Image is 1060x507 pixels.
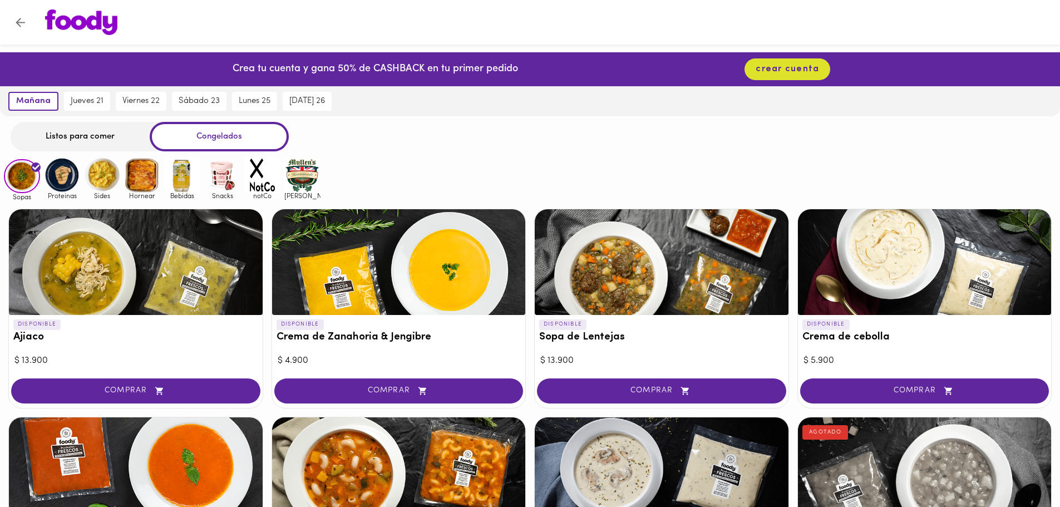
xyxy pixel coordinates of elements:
span: [DATE] 26 [289,96,325,106]
img: mullens [284,157,321,193]
button: crear cuenta [745,58,830,80]
button: jueves 21 [64,92,110,111]
img: logo.png [45,9,117,35]
button: COMPRAR [800,378,1049,403]
button: COMPRAR [11,378,260,403]
span: notCo [244,192,280,199]
div: AGOTADO [802,425,849,440]
h3: Crema de Zanahoria & Jengibre [277,332,521,343]
span: COMPRAR [288,386,510,396]
span: Hornear [124,192,160,199]
p: DISPONIBLE [802,319,850,329]
span: Proteinas [44,192,80,199]
button: COMPRAR [274,378,524,403]
span: jueves 21 [71,96,103,106]
img: Sopas [4,159,40,194]
button: lunes 25 [232,92,277,111]
span: viernes 22 [122,96,160,106]
span: crear cuenta [756,64,819,75]
div: Ajiaco [9,209,263,315]
span: COMPRAR [814,386,1036,396]
button: Volver [7,9,34,36]
p: DISPONIBLE [13,319,61,329]
div: Congelados [150,122,289,151]
img: Snacks [204,157,240,193]
span: lunes 25 [239,96,270,106]
button: [DATE] 26 [283,92,332,111]
iframe: Messagebird Livechat Widget [995,442,1049,496]
img: Bebidas [164,157,200,193]
h3: Sopa de Lentejas [539,332,784,343]
div: $ 4.900 [278,355,520,367]
span: COMPRAR [551,386,772,396]
button: viernes 22 [116,92,166,111]
button: COMPRAR [537,378,786,403]
p: DISPONIBLE [277,319,324,329]
div: $ 5.900 [803,355,1046,367]
span: sábado 23 [179,96,220,106]
div: $ 13.900 [540,355,783,367]
div: Sopa de Lentejas [535,209,788,315]
p: Crea tu cuenta y gana 50% de CASHBACK en tu primer pedido [233,62,518,77]
img: Sides [84,157,120,193]
button: mañana [8,92,58,111]
h3: Crema de cebolla [802,332,1047,343]
span: COMPRAR [25,386,246,396]
span: mañana [16,96,51,106]
div: Listos para comer [11,122,150,151]
h3: Ajiaco [13,332,258,343]
span: Bebidas [164,192,200,199]
span: Sopas [4,193,40,200]
img: notCo [244,157,280,193]
span: [PERSON_NAME] [284,192,321,199]
span: Sides [84,192,120,199]
p: DISPONIBLE [539,319,586,329]
span: Snacks [204,192,240,199]
img: Hornear [124,157,160,193]
div: Crema de cebolla [798,209,1052,315]
div: $ 13.900 [14,355,257,367]
div: Crema de Zanahoria & Jengibre [272,209,526,315]
img: Proteinas [44,157,80,193]
button: sábado 23 [172,92,226,111]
